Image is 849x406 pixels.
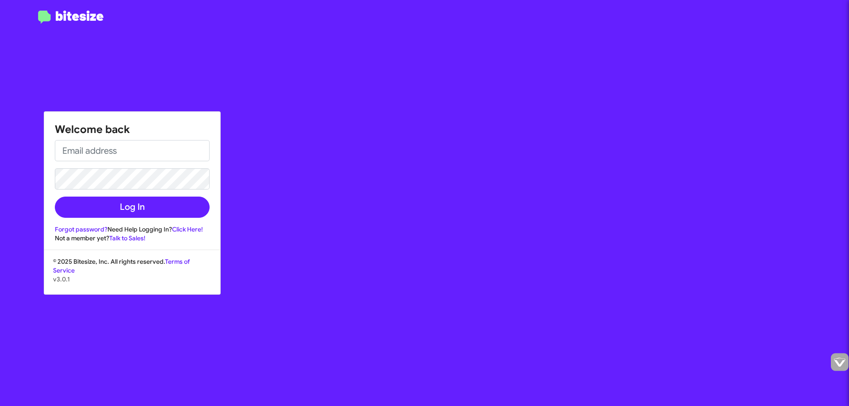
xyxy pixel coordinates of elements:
[172,225,203,233] a: Click Here!
[55,234,210,243] div: Not a member yet?
[53,275,211,284] p: v3.0.1
[55,197,210,218] button: Log In
[109,234,145,242] a: Talk to Sales!
[55,225,107,233] a: Forgot password?
[55,122,210,137] h1: Welcome back
[55,140,210,161] input: Email address
[44,257,220,294] div: © 2025 Bitesize, Inc. All rights reserved.
[55,225,210,234] div: Need Help Logging In?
